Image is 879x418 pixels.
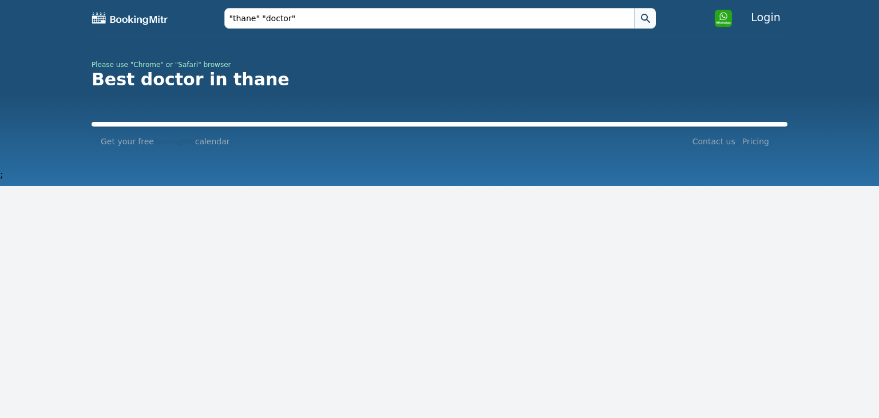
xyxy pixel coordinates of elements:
[92,60,787,69] p: Please use "Chrome" or "Safari" browser
[224,8,635,29] input: Search
[742,137,769,146] a: Pricing
[714,9,732,27] img: Click to open WhatsApp
[92,11,168,25] img: BookingMitr
[154,138,195,146] span: BookingMitr
[92,69,787,90] h1: Best doctor in thane
[101,136,230,147] a: Get your freeBookingMitrcalendar
[744,6,787,29] a: Login
[692,137,735,146] a: Contact us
